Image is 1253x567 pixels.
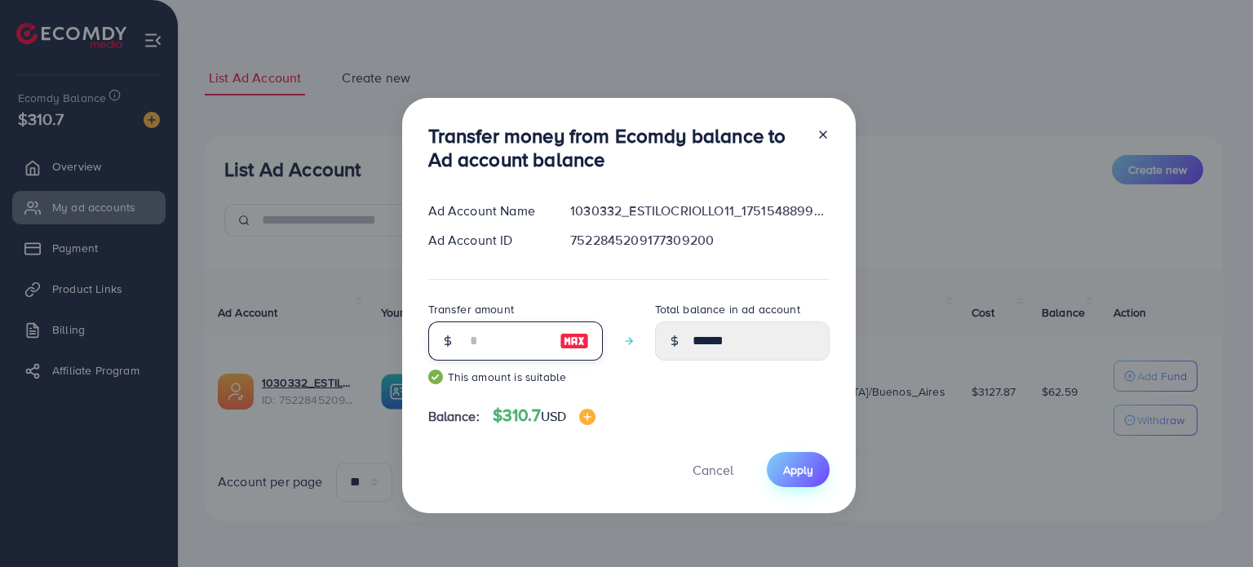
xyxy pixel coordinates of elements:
span: Balance: [428,407,480,426]
label: Transfer amount [428,301,514,317]
img: image [560,331,589,351]
span: USD [541,407,566,425]
div: Ad Account ID [415,231,558,250]
img: image [579,409,596,425]
label: Total balance in ad account [655,301,800,317]
div: 1030332_ESTILOCRIOLLO11_1751548899317 [557,202,842,220]
iframe: Chat [1184,494,1241,555]
div: 7522845209177309200 [557,231,842,250]
h4: $310.7 [493,405,596,426]
small: This amount is suitable [428,369,603,385]
img: guide [428,370,443,384]
span: Cancel [693,461,733,479]
button: Cancel [672,452,754,487]
h3: Transfer money from Ecomdy balance to Ad account balance [428,124,804,171]
button: Apply [767,452,830,487]
span: Apply [783,462,813,478]
div: Ad Account Name [415,202,558,220]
